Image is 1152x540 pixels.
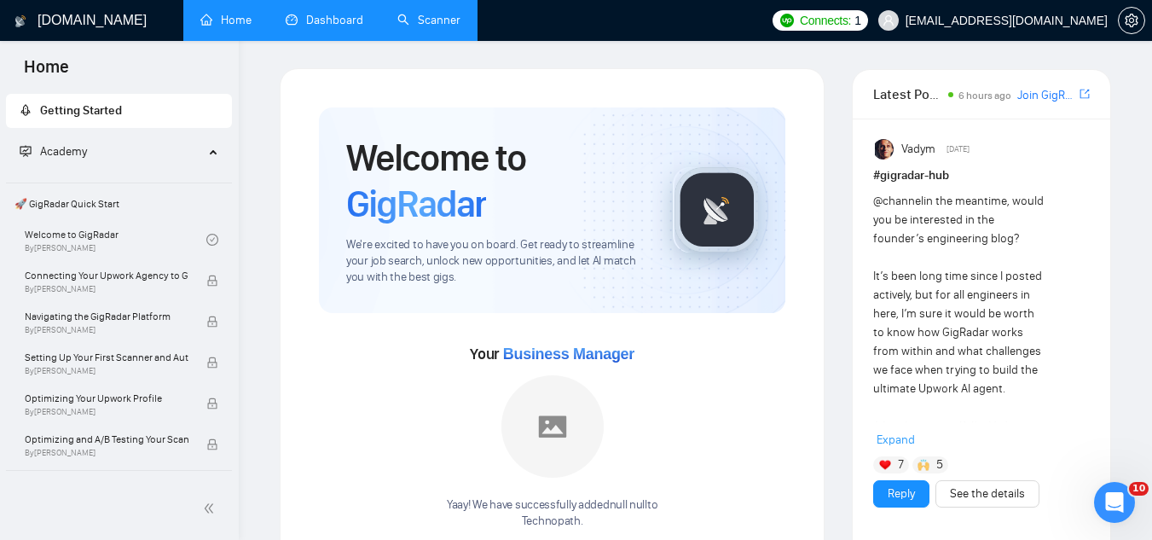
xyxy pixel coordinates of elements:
span: Connecting Your Upwork Agency to GigRadar [25,267,188,284]
button: setting [1118,7,1145,34]
span: user [883,15,894,26]
span: Connects: [800,11,851,30]
img: Vadym [875,139,895,160]
span: lock [206,398,218,409]
span: Academy [40,144,87,159]
span: fund-projection-screen [20,145,32,157]
a: searchScanner [397,13,460,27]
span: lock [206,438,218,450]
span: By [PERSON_NAME] [25,325,188,335]
a: setting [1118,14,1145,27]
span: We're excited to have you on board. Get ready to streamline your job search, unlock new opportuni... [346,237,645,286]
span: @channel [873,194,923,208]
span: lock [206,316,218,328]
iframe: Intercom live chat [1094,482,1135,523]
span: setting [1119,14,1144,27]
span: Vadym [901,140,935,159]
span: rocket [20,104,32,116]
a: dashboardDashboard [286,13,363,27]
span: lock [206,357,218,369]
span: Home [10,55,83,90]
h1: Welcome to [346,135,645,227]
img: gigradar-logo.png [674,167,760,253]
span: Your [470,345,634,363]
span: GigRadar [346,181,486,227]
span: Latest Posts from the GigRadar Community [873,84,943,105]
span: Navigating the GigRadar Platform [25,308,188,325]
a: Welcome to GigRadarBy[PERSON_NAME] [25,221,206,258]
span: Expand [877,433,915,447]
div: Yaay! We have successfully added null null to [447,497,657,530]
img: placeholder.png [501,375,604,478]
a: homeHome [200,13,252,27]
span: double-left [203,500,220,517]
span: Optimizing Your Upwork Profile [25,390,188,407]
a: Join GigRadar Slack Community [1017,86,1076,105]
a: export [1080,86,1090,102]
button: See the details [935,480,1039,508]
span: Optimizing and A/B Testing Your Scanner for Better Results [25,431,188,448]
h1: # gigradar-hub [873,166,1090,185]
img: logo [14,8,26,35]
img: 🙌 [918,459,929,471]
span: 5 [936,456,943,473]
span: 7 [898,456,904,473]
span: 10 [1129,482,1149,496]
p: Technopath . [447,514,657,530]
span: Business Manager [503,345,634,363]
span: check-circle [206,234,218,246]
img: upwork-logo.png [780,14,794,27]
img: ❤️ [879,459,891,471]
span: 👑 Agency Success with GigRadar [8,474,230,508]
a: Reply [888,485,915,503]
span: By [PERSON_NAME] [25,366,188,376]
span: lock [206,275,218,287]
span: 1 [854,11,861,30]
span: [DATE] [946,142,970,157]
a: See the details [950,485,1025,503]
span: By [PERSON_NAME] [25,448,188,458]
span: By [PERSON_NAME] [25,407,188,417]
span: Getting Started [40,103,122,118]
li: Getting Started [6,94,232,128]
span: 🚀 GigRadar Quick Start [8,187,230,221]
span: export [1080,87,1090,101]
span: By [PERSON_NAME] [25,284,188,294]
span: Academy [20,144,87,159]
span: 6 hours ago [958,90,1011,102]
span: Setting Up Your First Scanner and Auto-Bidder [25,349,188,366]
button: Reply [873,480,929,508]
